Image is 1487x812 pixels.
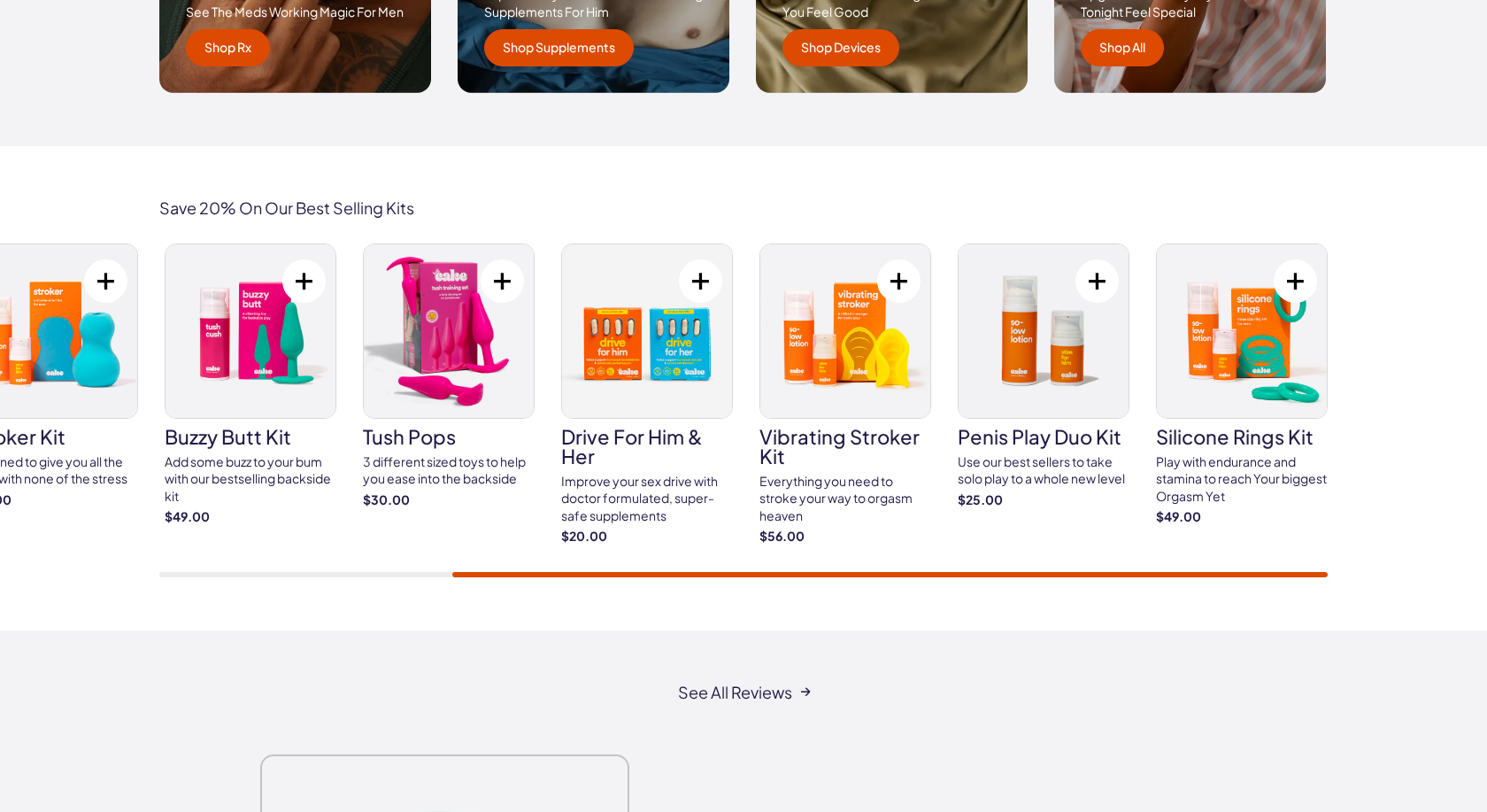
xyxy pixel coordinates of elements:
h3: vibrating stroker kit [759,427,931,466]
a: Shop All [1081,29,1164,66]
img: silicone rings kit [1157,244,1327,418]
h3: tush pops [363,427,535,446]
strong: $56.00 [759,528,931,545]
h3: buzzy butt kit [165,427,336,446]
strong: $20.00 [561,528,733,545]
img: penis play duo kit [959,244,1129,418]
div: Play with endurance and stamina to reach Your biggest Orgasm Yet [1156,453,1328,506]
p: See the meds working magic for men [186,4,404,21]
h3: penis play duo kit [958,427,1129,446]
strong: $25.00 [958,491,1129,509]
strong: $49.00 [1156,508,1328,526]
a: tush pops tush pops 3 different sized toys to help you ease into the backside $30.00 [363,244,535,509]
h3: silicone rings kit [1156,427,1328,446]
a: vibrating stroker kit vibrating stroker kit Everything you need to stroke your way to orgasm heav... [759,244,931,545]
img: drive for him & her [562,244,732,418]
a: penis play duo kit penis play duo kit Use our best sellers to take solo play to a whole new level... [958,244,1129,509]
a: buzzy butt kit buzzy butt kit Add some buzz to your bum with our bestselling backside kit $49.00 [165,244,336,526]
img: tush pops [364,244,534,418]
strong: $30.00 [363,491,535,509]
div: 3 different sized toys to help you ease into the backside [363,453,535,488]
a: Shop Rx [186,29,270,66]
img: vibrating stroker kit [760,244,930,418]
h3: drive for him & her [561,427,733,466]
a: drive for him & her drive for him & her Improve your sex drive with doctor formulated, super-safe... [561,244,733,545]
div: Improve your sex drive with doctor formulated, super-safe supplements [561,473,733,525]
img: buzzy butt kit [166,244,335,418]
a: See All Reviews [678,684,810,701]
div: Add some buzz to your bum with our bestselling backside kit [165,453,336,506]
strong: $49.00 [165,508,336,526]
div: Everything you need to stroke your way to orgasm heaven [759,473,931,525]
div: Use our best sellers to take solo play to a whole new level [958,453,1129,488]
a: Shop Supplements [484,29,634,66]
a: silicone rings kit silicone rings kit Play with endurance and stamina to reach Your biggest Orgas... [1156,244,1328,526]
a: Shop Devices [782,29,899,66]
